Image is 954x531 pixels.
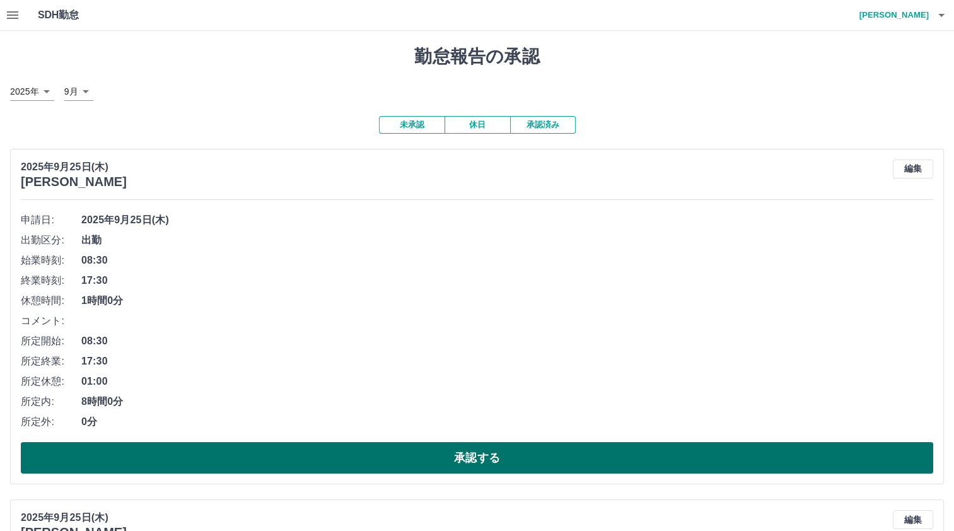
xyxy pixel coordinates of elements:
[81,374,933,389] span: 01:00
[510,116,576,134] button: 承認済み
[21,293,81,308] span: 休憩時間:
[64,83,93,101] div: 9月
[21,233,81,248] span: 出勤区分:
[81,414,933,429] span: 0分
[21,354,81,369] span: 所定終業:
[81,394,933,409] span: 8時間0分
[21,313,81,329] span: コメント:
[81,213,933,228] span: 2025年9月25日(木)
[21,510,127,525] p: 2025年9月25日(木)
[21,253,81,268] span: 始業時刻:
[21,414,81,429] span: 所定外:
[893,160,933,178] button: 編集
[81,293,933,308] span: 1時間0分
[81,233,933,248] span: 出勤
[21,394,81,409] span: 所定内:
[21,374,81,389] span: 所定休憩:
[445,116,510,134] button: 休日
[21,175,127,189] h3: [PERSON_NAME]
[10,46,944,67] h1: 勤怠報告の承認
[893,510,933,529] button: 編集
[81,253,933,268] span: 08:30
[81,334,933,349] span: 08:30
[21,273,81,288] span: 終業時刻:
[379,116,445,134] button: 未承認
[21,160,127,175] p: 2025年9月25日(木)
[21,213,81,228] span: 申請日:
[21,334,81,349] span: 所定開始:
[81,273,933,288] span: 17:30
[21,442,933,474] button: 承認する
[81,354,933,369] span: 17:30
[10,83,54,101] div: 2025年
